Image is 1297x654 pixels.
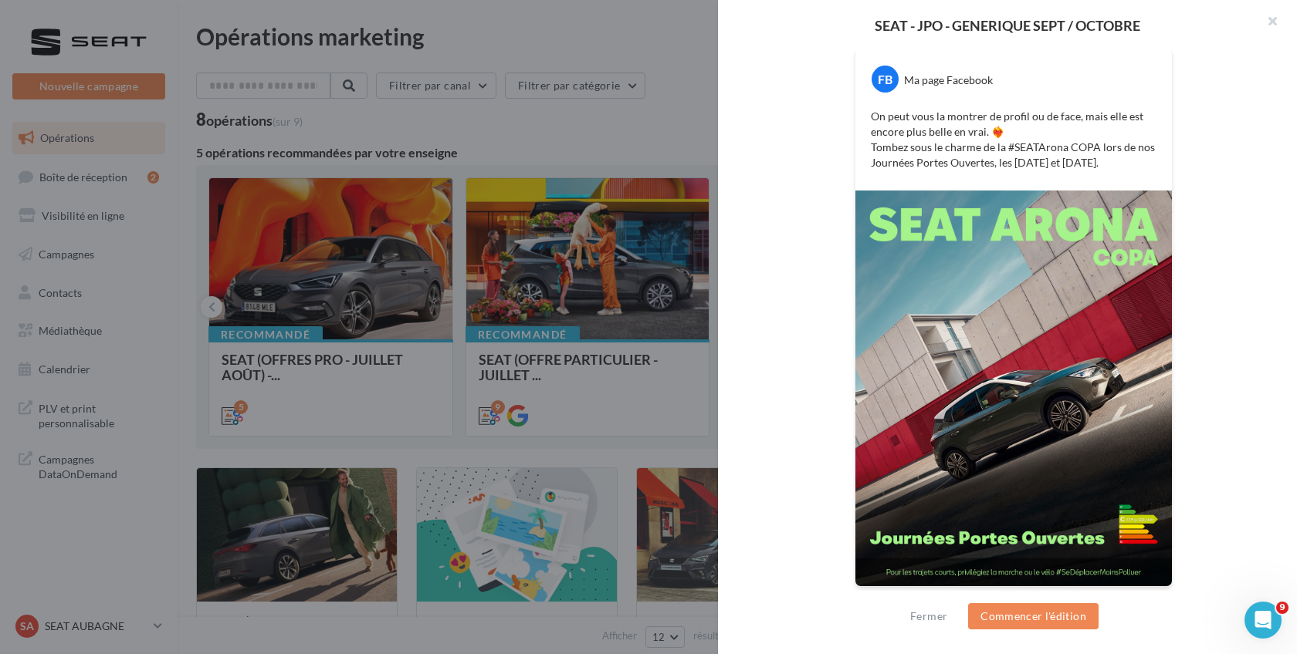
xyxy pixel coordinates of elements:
button: Fermer [904,607,953,625]
div: FB [872,66,899,93]
button: Commencer l'édition [968,603,1099,629]
div: La prévisualisation est non-contractuelle [855,587,1173,607]
div: Ma page Facebook [904,72,993,88]
div: SEAT - JPO - GENERIQUE SEPT / OCTOBRE [743,19,1272,32]
iframe: Intercom live chat [1245,602,1282,639]
p: On peut vous la montrer de profil ou de face, mais elle est encore plus belle en vrai. ❤️‍🔥 Tombe... [871,109,1156,170]
span: 9 [1276,602,1289,614]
